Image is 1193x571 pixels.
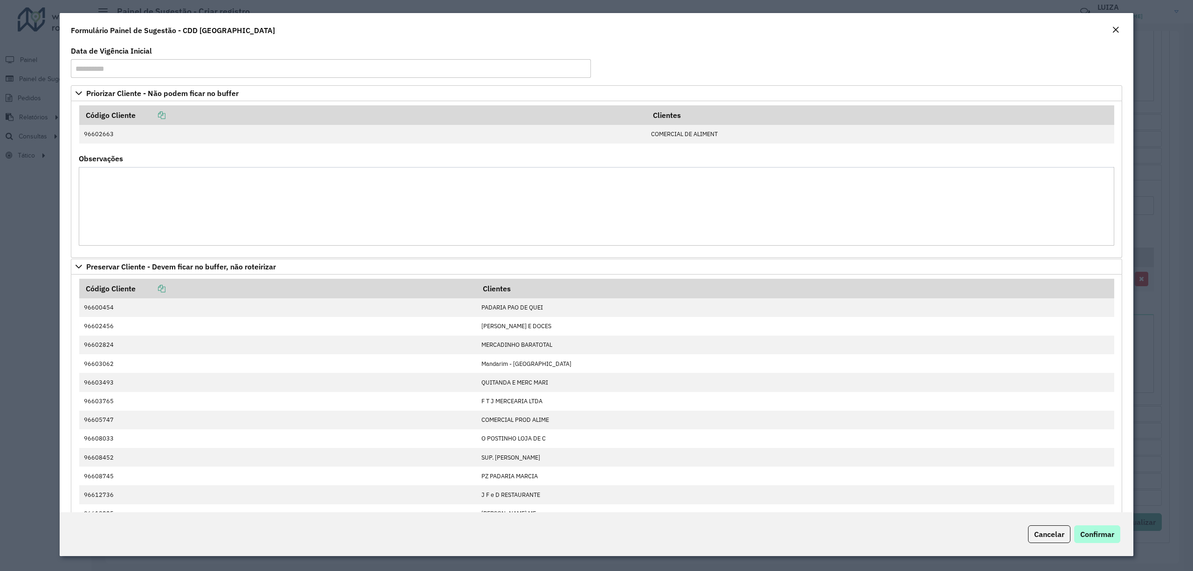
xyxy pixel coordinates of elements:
[476,429,1114,448] td: O POSTINHO LOJA DE C
[476,411,1114,429] td: COMERCIAL PROD ALIME
[136,284,165,293] a: Copiar
[476,279,1114,298] th: Clientes
[86,263,276,270] span: Preservar Cliente - Devem ficar no buffer, não roteirizar
[79,411,477,429] td: 96605747
[71,85,1122,101] a: Priorizar Cliente - Não podem ficar no buffer
[476,448,1114,467] td: SUP. [PERSON_NAME]
[79,125,646,144] td: 96602663
[79,298,477,317] td: 96600454
[79,485,477,504] td: 96612736
[476,317,1114,336] td: [PERSON_NAME] E DOCES
[71,101,1122,258] div: Priorizar Cliente - Não podem ficar no buffer
[646,125,1114,144] td: COMERCIAL DE ALIMENT
[1080,530,1114,539] span: Confirmar
[79,429,477,448] td: 96608033
[1109,24,1122,36] button: Close
[1112,26,1119,34] em: Fechar
[79,448,477,467] td: 96608452
[476,467,1114,485] td: PZ PADARIA MARCIA
[476,336,1114,354] td: MERCADINHO BARATOTAL
[476,354,1114,373] td: Mandarim - [GEOGRAPHIC_DATA]
[1034,530,1064,539] span: Cancelar
[86,89,239,97] span: Priorizar Cliente - Não podem ficar no buffer
[476,373,1114,392] td: QUITANDA E MERC MARI
[1074,525,1120,543] button: Confirmar
[79,336,477,354] td: 96602824
[476,392,1114,411] td: F T J MERCEARIA LTDA
[79,373,477,392] td: 96603493
[71,259,1122,275] a: Preservar Cliente - Devem ficar no buffer, não roteirizar
[476,504,1114,523] td: [PERSON_NAME] ME
[79,354,477,373] td: 96603062
[79,504,477,523] td: 96618225
[79,105,646,125] th: Código Cliente
[79,317,477,336] td: 96602456
[646,105,1114,125] th: Clientes
[476,485,1114,504] td: J F e D RESTAURANTE
[136,110,165,120] a: Copiar
[79,279,477,298] th: Código Cliente
[79,467,477,485] td: 96608745
[71,45,152,56] label: Data de Vigência Inicial
[79,153,123,164] label: Observações
[1028,525,1070,543] button: Cancelar
[476,298,1114,317] td: PADARIA PAO DE QUEI
[79,392,477,411] td: 96603765
[71,25,275,36] h4: Formulário Painel de Sugestão - CDD [GEOGRAPHIC_DATA]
